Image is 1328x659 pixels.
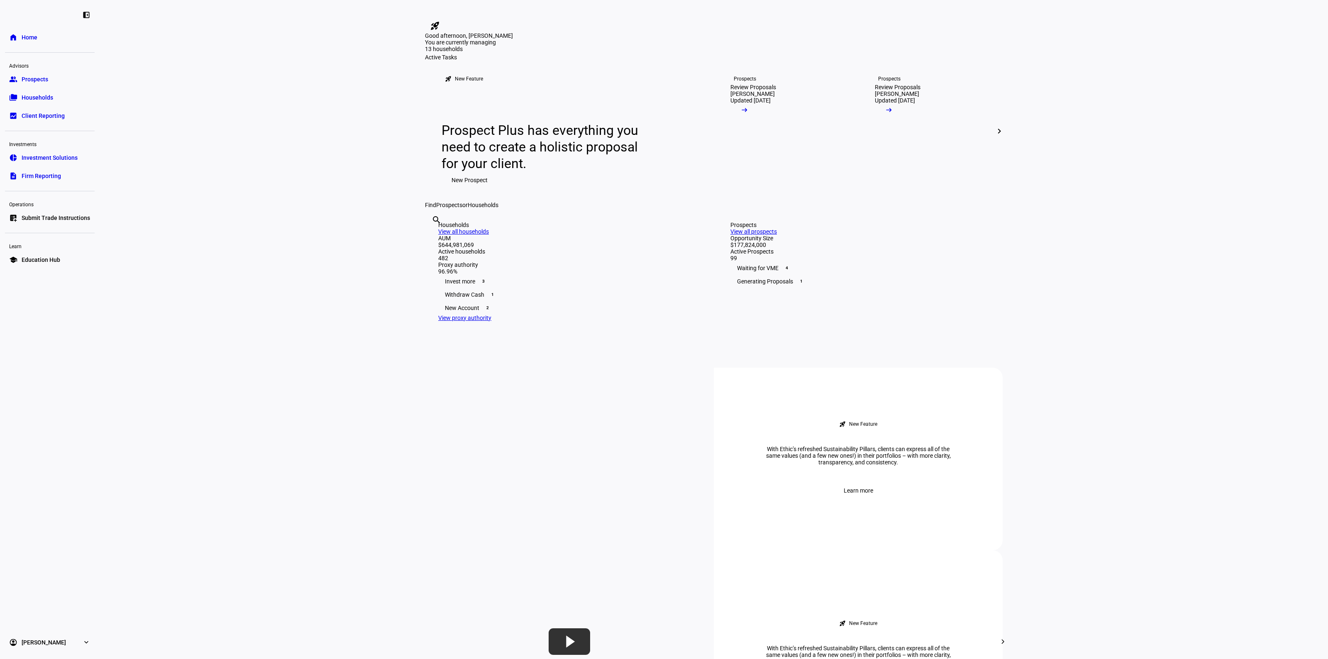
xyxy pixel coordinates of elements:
span: Submit Trade Instructions [22,214,90,222]
eth-mat-symbol: pie_chart [9,154,17,162]
a: folder_copyHouseholds [5,89,95,106]
mat-icon: rocket_launch [430,21,440,31]
span: Investment Solutions [22,154,78,162]
div: Households [438,222,697,228]
div: Proxy authority [438,261,697,268]
div: New Account [438,301,697,315]
div: Active Prospects [730,248,989,255]
a: pie_chartInvestment Solutions [5,149,95,166]
eth-mat-symbol: group [9,75,17,83]
div: Review Proposals [730,84,776,90]
div: Good afternoon, [PERSON_NAME] [425,32,1003,39]
eth-mat-symbol: description [9,172,17,180]
eth-mat-symbol: folder_copy [9,93,17,102]
span: 3 [480,278,487,285]
eth-mat-symbol: left_panel_close [82,11,90,19]
a: View all households [438,228,489,235]
a: descriptionFirm Reporting [5,168,95,184]
button: Learn more [834,482,883,499]
eth-mat-symbol: bid_landscape [9,112,17,120]
div: Updated [DATE] [875,97,915,104]
mat-icon: rocket_launch [839,620,846,627]
div: 13 households [425,46,508,54]
mat-icon: search [432,215,442,225]
div: Prospects [734,76,756,82]
span: Learn more [844,482,873,499]
div: Find or [425,202,1003,208]
div: New Feature [849,421,877,427]
div: Operations [5,198,95,210]
div: Invest more [438,275,697,288]
mat-icon: arrow_right_alt [740,106,749,114]
eth-mat-symbol: school [9,256,17,264]
mat-icon: chevron_right [994,126,1004,136]
div: Prospects [730,222,989,228]
div: With Ethic’s refreshed Sustainability Pillars, clients can express all of the same values (and a ... [754,446,962,466]
div: 482 [438,255,697,261]
div: 99 [730,255,989,261]
div: [PERSON_NAME] [730,90,775,97]
eth-mat-symbol: home [9,33,17,41]
a: View all prospects [730,228,777,235]
span: Education Hub [22,256,60,264]
div: Advisors [5,59,95,71]
mat-icon: arrow_right_alt [885,106,893,114]
span: New Prospect [452,172,488,188]
div: Learn [5,240,95,251]
div: Prospects [878,76,901,82]
div: [PERSON_NAME] [875,90,919,97]
span: Households [468,202,498,208]
span: Firm Reporting [22,172,61,180]
button: New Prospect [442,172,498,188]
span: 2 [484,305,491,311]
a: groupProspects [5,71,95,88]
div: Generating Proposals [730,275,989,288]
div: Prospect Plus has everything you need to create a holistic proposal for your client. [442,122,646,172]
span: 4 [784,265,790,271]
eth-mat-symbol: expand_more [82,638,90,647]
span: Households [22,93,53,102]
div: Active households [438,248,697,255]
div: New Feature [849,620,877,627]
div: Investments [5,138,95,149]
a: homeHome [5,29,95,46]
div: AUM [438,235,697,242]
a: View proxy authority [438,315,491,321]
span: Prospects [22,75,48,83]
span: Client Reporting [22,112,65,120]
div: Waiting for VME [730,261,989,275]
div: 96.96% [438,268,697,275]
div: Active Tasks [425,54,1003,61]
a: bid_landscapeClient Reporting [5,107,95,124]
div: Updated [DATE] [730,97,771,104]
span: Prospects [436,202,462,208]
div: $177,824,000 [730,242,989,248]
span: 1 [798,278,805,285]
a: ProspectsReview Proposals[PERSON_NAME]Updated [DATE] [862,61,999,202]
div: New Feature [455,76,483,82]
div: Withdraw Cash [438,288,697,301]
input: Enter name of prospect or household [432,226,433,236]
span: [PERSON_NAME] [22,638,66,647]
div: Review Proposals [875,84,920,90]
div: Opportunity Size [730,235,989,242]
eth-mat-symbol: account_circle [9,638,17,647]
a: ProspectsReview Proposals[PERSON_NAME]Updated [DATE] [717,61,855,202]
mat-icon: rocket_launch [445,76,452,82]
span: Home [22,33,37,41]
mat-icon: rocket_launch [839,421,846,427]
div: $644,981,069 [438,242,697,248]
span: 1 [489,291,496,298]
span: You are currently managing [425,39,496,46]
eth-mat-symbol: list_alt_add [9,214,17,222]
mat-icon: chevron_right [998,637,1008,647]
